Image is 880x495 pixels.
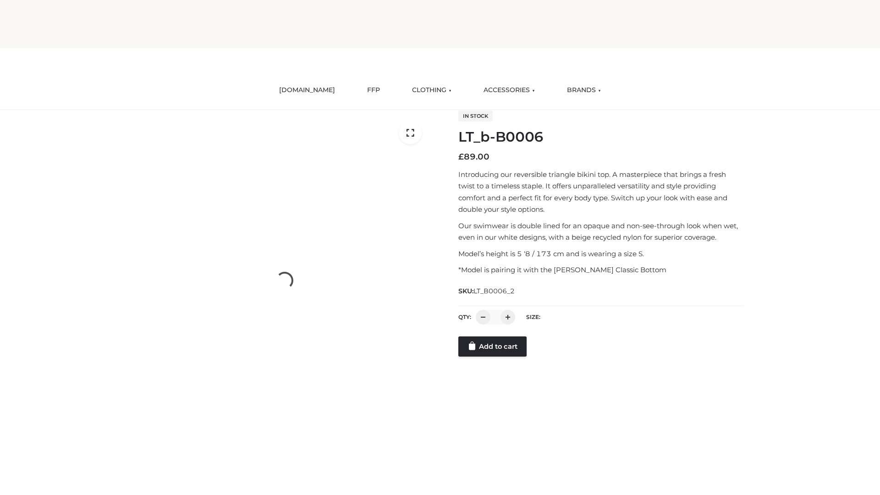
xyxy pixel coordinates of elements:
p: *Model is pairing it with the [PERSON_NAME] Classic Bottom [458,264,744,276]
bdi: 89.00 [458,152,489,162]
a: Add to cart [458,336,527,357]
a: FFP [360,80,387,100]
span: LT_B0006_2 [473,287,515,295]
a: ACCESSORIES [477,80,542,100]
a: BRANDS [560,80,608,100]
span: In stock [458,110,493,121]
label: Size: [526,313,540,320]
span: SKU: [458,286,516,297]
p: Introducing our reversible triangle bikini top. A masterpiece that brings a fresh twist to a time... [458,169,744,215]
p: Model’s height is 5 ‘8 / 173 cm and is wearing a size S. [458,248,744,260]
h1: LT_b-B0006 [458,129,744,145]
label: QTY: [458,313,471,320]
span: £ [458,152,464,162]
a: [DOMAIN_NAME] [272,80,342,100]
a: CLOTHING [405,80,458,100]
p: Our swimwear is double lined for an opaque and non-see-through look when wet, even in our white d... [458,220,744,243]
